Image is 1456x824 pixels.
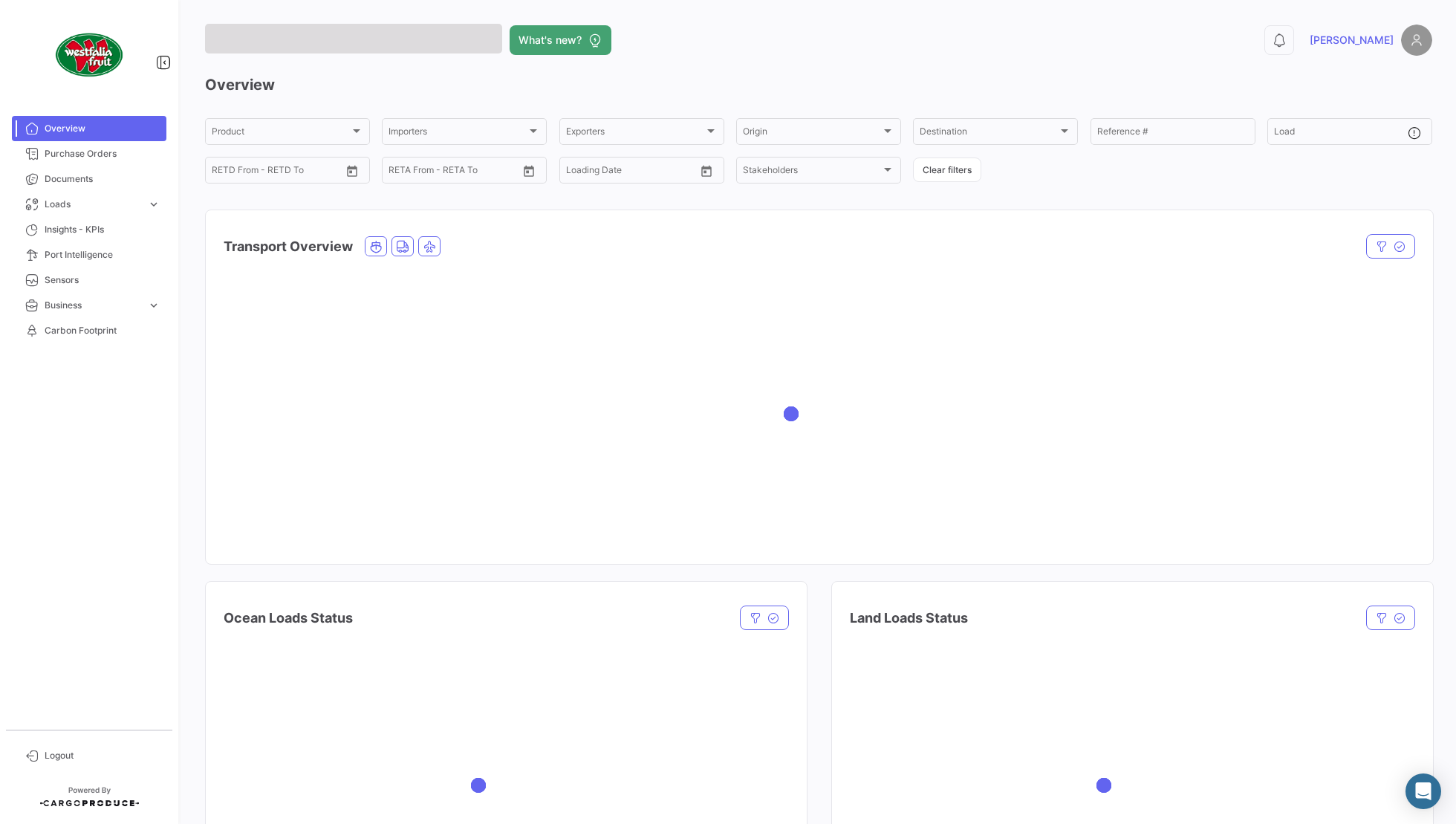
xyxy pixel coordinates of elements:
[1310,33,1394,48] span: [PERSON_NAME]
[12,166,166,192] a: Documents
[566,129,704,139] span: Exporters
[743,167,881,178] span: Stakeholders
[212,167,233,178] input: From
[341,160,363,182] button: Open calendar
[52,18,126,92] img: client-50.png
[45,299,141,312] span: Business
[45,122,160,135] span: Overview
[12,141,166,166] a: Purchase Orders
[389,129,527,139] span: Importers
[566,167,587,178] input: From
[597,167,659,178] input: To
[147,299,160,312] span: expand_more
[850,608,968,629] h4: Land Loads Status
[243,167,305,178] input: To
[224,608,353,629] h4: Ocean Loads Status
[1401,25,1432,56] img: placeholder-user.png
[743,129,881,139] span: Origin
[45,198,141,211] span: Loads
[12,318,166,343] a: Carbon Footprint
[45,172,160,186] span: Documents
[147,198,160,211] span: expand_more
[913,158,981,182] button: Clear filters
[212,129,350,139] span: Product
[45,223,160,236] span: Insights - KPIs
[12,267,166,293] a: Sensors
[920,129,1058,139] span: Destination
[45,248,160,262] span: Port Intelligence
[12,116,166,141] a: Overview
[419,237,440,256] button: Air
[389,167,409,178] input: From
[12,217,166,242] a: Insights - KPIs
[45,273,160,287] span: Sensors
[510,25,611,55] button: What's new?
[45,749,160,762] span: Logout
[695,160,718,182] button: Open calendar
[1405,773,1441,809] div: Abrir Intercom Messenger
[205,74,1432,95] h3: Overview
[45,324,160,337] span: Carbon Footprint
[45,147,160,160] span: Purchase Orders
[392,237,413,256] button: Land
[518,160,540,182] button: Open calendar
[365,237,386,256] button: Ocean
[224,236,353,257] h4: Transport Overview
[519,33,582,48] span: What's new?
[12,242,166,267] a: Port Intelligence
[420,167,481,178] input: To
